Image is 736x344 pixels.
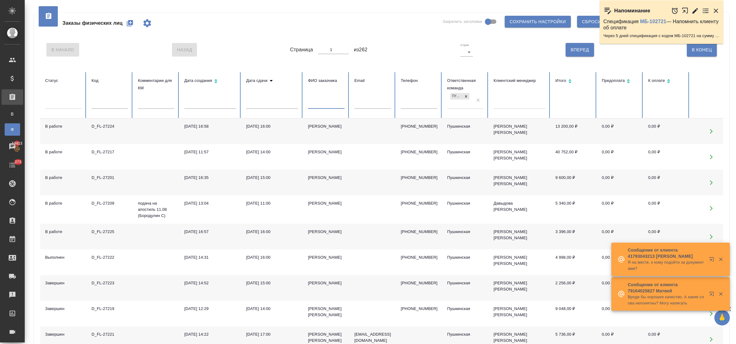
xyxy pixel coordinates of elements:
button: Создать [122,16,137,31]
td: [PERSON_NAME] [PERSON_NAME] [489,301,550,326]
button: Открыть [705,125,717,138]
p: [PHONE_NUMBER] [401,175,437,181]
button: Сбросить все настройки [577,16,651,28]
button: Закрыть [712,7,720,15]
td: 9 600,00 ₽ [550,170,597,195]
p: [PHONE_NUMBER] [401,229,437,235]
span: Вперед [571,46,589,54]
span: Ф [8,126,17,133]
a: 273 [2,157,23,173]
td: 0,00 ₽ [597,144,643,170]
button: Открыть [705,202,717,214]
div: [DATE] 14:31 [184,254,236,261]
p: Сообщение от клиента 41793043213 [PERSON_NAME] [628,247,705,259]
div: Телефон [401,77,437,84]
p: Вроде бы хорошее качество. А какие слова непонятны? Могу написать [628,294,705,306]
td: 0,00 ₽ [597,275,643,301]
div: D_FL-27225 [92,229,128,235]
div: [PERSON_NAME] [308,149,344,155]
button: Открыть [705,151,717,163]
button: Открыть [705,230,717,243]
div: [DATE] 15:00 [246,175,298,181]
button: Редактировать [691,7,699,15]
div: В работе [45,175,82,181]
span: 13413 [8,140,26,147]
td: 0,00 ₽ [643,195,690,224]
td: 0,00 ₽ [597,249,643,275]
p: Спецификация — Напомнить клиенту об оплате [603,19,720,31]
div: Пушкинская [447,280,484,286]
button: Удалить [718,176,731,189]
p: Напоминание [614,8,650,14]
button: Отложить [671,7,678,15]
div: [DATE] 16:35 [184,175,236,181]
button: Закрыть [714,257,727,262]
button: Вперед [566,43,594,57]
td: 4 998,00 ₽ [550,249,597,275]
span: 273 [11,159,25,165]
span: В [8,111,17,117]
div: [DATE] 16:00 [246,123,298,130]
td: [PERSON_NAME] [PERSON_NAME] [489,144,550,170]
div: Завершен [45,331,82,338]
td: 0,00 ₽ [643,118,690,144]
div: [PERSON_NAME] [308,200,344,206]
div: Пушкинская [447,254,484,261]
div: Пушкинская [447,200,484,206]
div: Комментарии для КМ [138,77,174,92]
div: Ответственная команда [447,77,484,92]
td: 13 200,00 ₽ [550,118,597,144]
td: [PERSON_NAME] [PERSON_NAME] [489,249,550,275]
div: В работе [45,200,82,206]
div: D_FL-27201 [92,175,128,181]
div: Email [354,77,391,84]
td: 9 048,00 ₽ [550,301,597,326]
div: [DATE] 16:00 [246,229,298,235]
div: [DATE] 16:58 [184,123,236,130]
span: Заказы физических лиц [62,19,122,27]
td: 0,00 ₽ [643,144,690,170]
td: 0,00 ₽ [597,301,643,326]
p: [PHONE_NUMBER] [401,306,437,312]
div: [DATE] 12:29 [184,306,236,312]
div: [DATE] 17:00 [246,331,298,338]
span: Страница [290,46,313,53]
div: Код [92,77,128,84]
label: Строк [460,44,469,47]
div: Сортировка [184,77,236,86]
div: [PERSON_NAME] [308,254,344,261]
div: [PERSON_NAME] [308,280,344,286]
div: Статус [45,77,82,84]
span: Сохранить настройки [510,18,566,26]
td: 0,00 ₽ [597,170,643,195]
p: [PHONE_NUMBER] [401,254,437,261]
td: 3 396,00 ₽ [550,224,597,249]
button: Удалить [718,151,731,163]
a: МБ-102721 [640,19,666,24]
div: [PERSON_NAME] [308,175,344,181]
p: Сообщение от клиента 79164025827 Матвей [628,282,705,294]
div: [PERSON_NAME] [PERSON_NAME] [308,331,344,344]
td: [PERSON_NAME] [PERSON_NAME] [489,275,550,301]
div: В работе [45,229,82,235]
div: [DATE] 16:00 [246,254,298,261]
td: [PERSON_NAME] [PERSON_NAME] [489,118,550,144]
div: Пушкинская [447,123,484,130]
div: Сортировка [555,77,592,86]
td: [PERSON_NAME] [PERSON_NAME] [489,170,550,195]
button: Перейти в todo [702,7,709,15]
button: Удалить [718,202,731,214]
button: Открыть в новой вкладке [705,253,720,268]
div: [DATE] 13:04 [184,200,236,206]
div: [DATE] 14:52 [184,280,236,286]
p: [PHONE_NUMBER] [401,149,437,155]
p: Я на месте, к кому подойти за документами? [628,259,705,272]
a: Ф [5,123,20,136]
div: Сортировка [246,77,298,84]
span: из 262 [354,46,367,53]
p: [PHONE_NUMBER] [401,200,437,206]
button: Закрыть [714,291,727,297]
div: Выполнен [45,254,82,261]
div: [DATE] 14:00 [246,149,298,155]
button: Удалить [718,230,731,243]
